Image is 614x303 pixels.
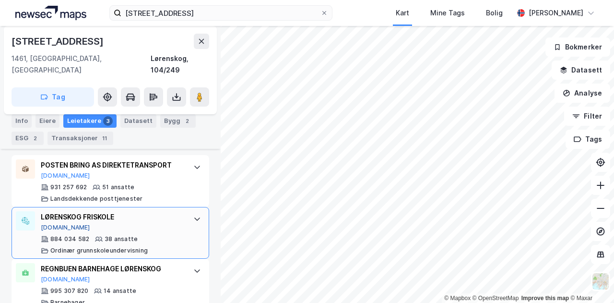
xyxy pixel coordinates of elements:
[104,287,136,295] div: 14 ansatte
[521,295,569,302] a: Improve this map
[47,132,113,145] div: Transaksjoner
[103,116,113,126] div: 3
[552,61,610,80] button: Datasett
[105,235,138,243] div: 38 ansatte
[50,287,88,295] div: 995 307 820
[566,130,610,149] button: Tags
[41,211,184,223] div: LØRENSKOG FRISKOLE
[41,172,90,180] button: [DOMAIN_NAME]
[396,7,409,19] div: Kart
[160,114,196,128] div: Bygg
[50,183,87,191] div: 931 257 692
[529,7,583,19] div: [PERSON_NAME]
[486,7,503,19] div: Bolig
[50,195,142,203] div: Landsdekkende posttjenester
[12,114,32,128] div: Info
[545,37,610,57] button: Bokmerker
[41,159,184,171] div: POSTEN BRING AS DIREKTETRANSPORT
[35,114,59,128] div: Eiere
[151,53,209,76] div: Lørenskog, 104/249
[100,133,109,143] div: 11
[430,7,465,19] div: Mine Tags
[564,107,610,126] button: Filter
[15,6,86,20] img: logo.a4113a55bc3d86da70a041830d287a7e.svg
[50,235,89,243] div: 884 034 582
[12,132,44,145] div: ESG
[12,87,94,107] button: Tag
[472,295,519,302] a: OpenStreetMap
[566,257,614,303] iframe: Chat Widget
[63,114,117,128] div: Leietakere
[444,295,471,302] a: Mapbox
[555,84,610,103] button: Analyse
[30,133,40,143] div: 2
[41,276,90,283] button: [DOMAIN_NAME]
[41,263,184,275] div: REGNBUEN BARNEHAGE LØRENSKOG
[182,116,192,126] div: 2
[12,53,151,76] div: 1461, [GEOGRAPHIC_DATA], [GEOGRAPHIC_DATA]
[41,224,90,231] button: [DOMAIN_NAME]
[12,34,106,49] div: [STREET_ADDRESS]
[120,114,156,128] div: Datasett
[102,183,134,191] div: 51 ansatte
[50,247,148,255] div: Ordinær grunnskoleundervisning
[121,6,320,20] input: Søk på adresse, matrikkel, gårdeiere, leietakere eller personer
